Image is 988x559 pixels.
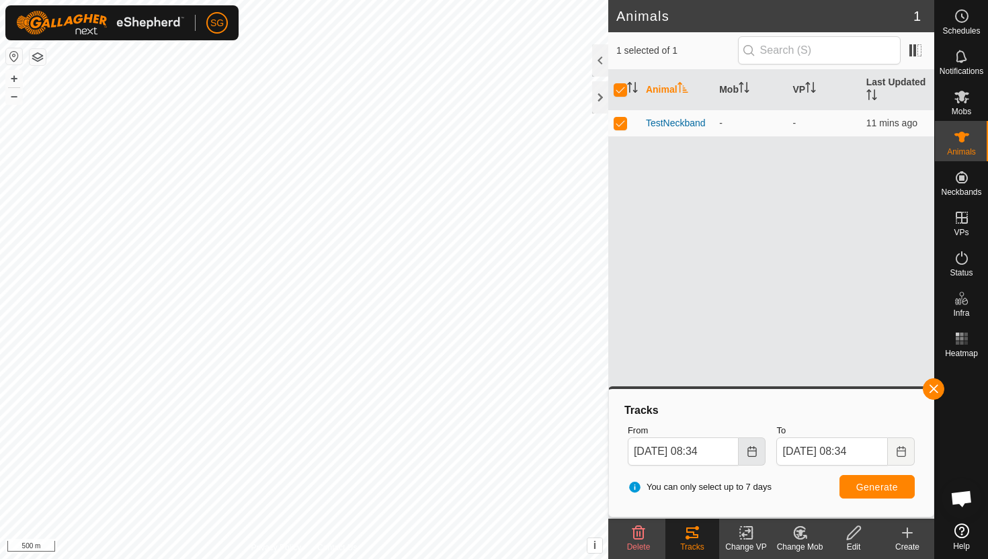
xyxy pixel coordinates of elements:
button: Reset Map [6,48,22,64]
span: Help [953,542,970,550]
th: Mob [714,70,787,110]
span: i [593,540,596,551]
span: Delete [627,542,651,552]
span: SG [210,16,224,30]
span: You can only select up to 7 days [628,480,772,494]
div: Change Mob [773,541,827,553]
input: Search (S) [738,36,901,64]
label: To [776,424,915,437]
span: 1 selected of 1 [616,44,738,58]
div: Change VP [719,541,773,553]
th: Last Updated [861,70,934,110]
button: – [6,88,22,104]
p-sorticon: Activate to sort [866,91,877,102]
span: Mobs [952,107,971,116]
a: Privacy Policy [251,542,301,554]
a: Contact Us [317,542,357,554]
a: Help [935,518,988,556]
div: - [719,116,782,130]
th: Animal [641,70,714,110]
p-sorticon: Activate to sort [739,84,749,95]
span: 1 [913,6,921,26]
span: Animals [947,148,976,156]
app-display-virtual-paddock-transition: - [792,118,796,128]
span: Schedules [942,27,980,35]
h2: Animals [616,8,913,24]
span: VPs [954,228,969,236]
span: 3 Oct 2025, 8:22 am [866,118,917,128]
span: Neckbands [941,188,981,196]
div: Tracks [622,402,920,419]
p-sorticon: Activate to sort [805,84,816,95]
span: TestNeckband [646,116,706,130]
th: VP [787,70,860,110]
img: Gallagher Logo [16,11,184,35]
button: i [587,538,602,553]
div: Edit [827,541,880,553]
div: Open chat [942,478,982,519]
span: Heatmap [945,349,978,357]
button: Choose Date [739,437,766,466]
button: Map Layers [30,49,46,65]
div: Tracks [665,541,719,553]
button: + [6,71,22,87]
span: Generate [856,482,898,492]
span: Infra [953,309,969,317]
p-sorticon: Activate to sort [627,84,638,95]
label: From [628,424,766,437]
span: Status [950,269,973,277]
div: Create [880,541,934,553]
button: Choose Date [888,437,915,466]
button: Generate [839,475,915,499]
p-sorticon: Activate to sort [677,84,688,95]
span: Notifications [940,67,983,75]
